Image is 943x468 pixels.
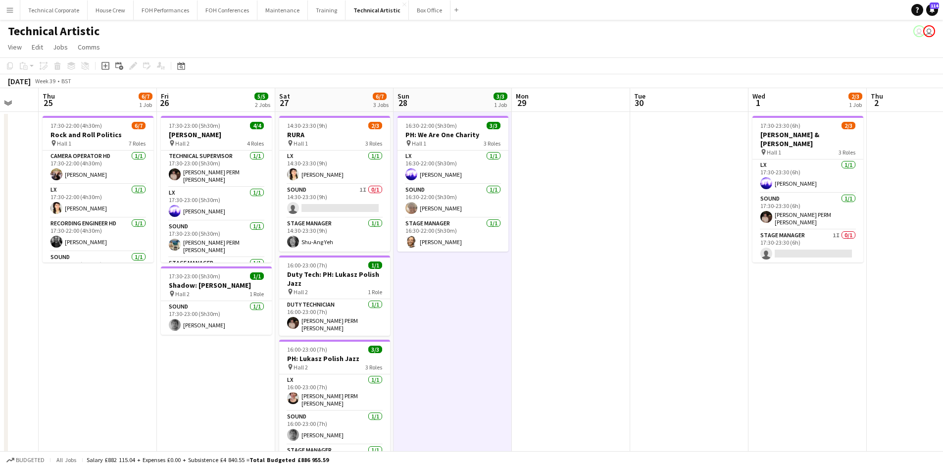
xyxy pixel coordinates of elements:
[368,288,382,296] span: 1 Role
[43,92,55,101] span: Thu
[409,0,450,20] button: Box Office
[161,92,169,101] span: Fri
[161,301,272,335] app-card-role: Sound1/117:30-23:00 (5h30m)[PERSON_NAME]
[926,4,938,16] a: 114
[279,218,390,252] app-card-role: Stage Manager1/114:30-23:30 (9h)Shu-Ang Yeh
[373,93,387,100] span: 6/7
[913,25,925,37] app-user-avatar: Liveforce Admin
[752,116,863,262] app-job-card: 17:30-23:30 (6h)2/3[PERSON_NAME] & [PERSON_NAME] Hall 13 RolesLX1/117:30-23:30 (6h)[PERSON_NAME]S...
[346,0,409,20] button: Technical Artistic
[514,97,529,108] span: 29
[842,122,855,129] span: 2/3
[368,122,382,129] span: 2/3
[249,290,264,298] span: 1 Role
[516,92,529,101] span: Mon
[397,151,508,184] app-card-role: LX1/116:30-22:00 (5h30m)[PERSON_NAME]
[760,122,800,129] span: 17:30-23:30 (6h)
[279,354,390,363] h3: PH: Lukasz Polish Jazz
[159,97,169,108] span: 26
[923,25,935,37] app-user-avatar: Abby Hubbard
[752,130,863,148] h3: [PERSON_NAME] & [PERSON_NAME]
[849,101,862,108] div: 1 Job
[365,140,382,147] span: 3 Roles
[257,0,308,20] button: Maintenance
[487,122,500,129] span: 3/3
[43,130,153,139] h3: Rock and Roll Politics
[8,76,31,86] div: [DATE]
[279,151,390,184] app-card-role: LX1/114:30-23:30 (9h)[PERSON_NAME]
[633,97,645,108] span: 30
[279,116,390,252] app-job-card: 14:30-23:30 (9h)2/3RURA Hall 13 RolesLX1/114:30-23:30 (9h)[PERSON_NAME]Sound1I0/114:30-23:30 (9h)...
[28,41,47,53] a: Edit
[4,41,26,53] a: View
[139,93,152,100] span: 6/7
[279,411,390,445] app-card-role: Sound1/116:00-23:00 (7h)[PERSON_NAME]
[373,101,389,108] div: 3 Jobs
[175,140,190,147] span: Hall 2
[839,149,855,156] span: 3 Roles
[16,457,45,464] span: Budgeted
[43,252,153,285] app-card-role: Sound1/117:30-22:00 (4h30m)
[43,184,153,218] app-card-role: LX1/117:30-22:00 (4h30m)[PERSON_NAME]
[279,270,390,288] h3: Duty Tech: PH: Lukasz Polish Jazz
[250,122,264,129] span: 4/4
[752,159,863,193] app-card-role: LX1/117:30-23:30 (6h)[PERSON_NAME]
[43,116,153,262] app-job-card: 17:30-22:00 (4h30m)6/7Rock and Roll Politics Hall 17 RolesCamera Operator HD1/117:30-22:00 (4h30m...
[78,43,100,52] span: Comms
[249,456,329,464] span: Total Budgeted £886 955.59
[287,346,327,353] span: 16:00-23:00 (7h)
[8,43,22,52] span: View
[751,97,765,108] span: 1
[397,92,409,101] span: Sun
[53,43,68,52] span: Jobs
[752,92,765,101] span: Wed
[279,256,390,336] app-job-card: 16:00-23:00 (7h)1/1Duty Tech: PH: Lukasz Polish Jazz Hall 21 RoleDuty Technician1/116:00-23:00 (7...
[161,221,272,258] app-card-role: Sound1/117:30-23:00 (5h30m)[PERSON_NAME] PERM [PERSON_NAME]
[405,122,457,129] span: 16:30-22:00 (5h30m)
[287,122,327,129] span: 14:30-23:30 (9h)
[634,92,645,101] span: Tue
[397,184,508,218] app-card-role: Sound1/116:30-22:00 (5h30m)[PERSON_NAME]
[368,346,382,353] span: 3/3
[132,122,146,129] span: 6/7
[294,288,308,296] span: Hall 2
[247,140,264,147] span: 4 Roles
[32,43,43,52] span: Edit
[161,130,272,139] h3: [PERSON_NAME]
[61,77,71,85] div: BST
[169,272,220,280] span: 17:30-23:00 (5h30m)
[279,299,390,336] app-card-role: Duty Technician1/116:00-23:00 (7h)[PERSON_NAME] PERM [PERSON_NAME]
[134,0,198,20] button: FOH Performances
[50,122,102,129] span: 17:30-22:00 (4h30m)
[161,281,272,290] h3: Shadow: [PERSON_NAME]
[752,230,863,263] app-card-role: Stage Manager1I0/117:30-23:30 (6h)
[5,455,46,466] button: Budgeted
[129,140,146,147] span: 7 Roles
[254,93,268,100] span: 5/5
[494,93,507,100] span: 3/3
[397,130,508,139] h3: PH: We Are One Charity
[767,149,781,156] span: Hall 1
[397,218,508,252] app-card-role: Stage Manager1/116:30-22:00 (5h30m)[PERSON_NAME]
[74,41,104,53] a: Comms
[161,116,272,262] app-job-card: 17:30-23:00 (5h30m)4/4[PERSON_NAME] Hall 24 RolesTechnical Supervisor1/117:30-23:00 (5h30m)[PERSO...
[33,77,57,85] span: Week 39
[930,2,939,9] span: 114
[41,97,55,108] span: 25
[871,92,883,101] span: Thu
[161,266,272,335] app-job-card: 17:30-23:00 (5h30m)1/1Shadow: [PERSON_NAME] Hall 21 RoleSound1/117:30-23:00 (5h30m)[PERSON_NAME]
[255,101,270,108] div: 2 Jobs
[139,101,152,108] div: 1 Job
[161,187,272,221] app-card-role: LX1/117:30-23:00 (5h30m)[PERSON_NAME]
[250,272,264,280] span: 1/1
[87,456,329,464] div: Salary £882 115.04 + Expenses £0.00 + Subsistence £4 840.55 =
[294,364,308,371] span: Hall 2
[365,364,382,371] span: 3 Roles
[412,140,426,147] span: Hall 1
[279,184,390,218] app-card-role: Sound1I0/114:30-23:30 (9h)
[198,0,257,20] button: FOH Conferences
[88,0,134,20] button: House Crew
